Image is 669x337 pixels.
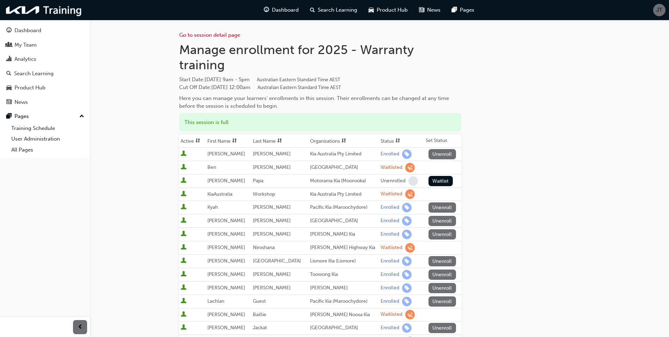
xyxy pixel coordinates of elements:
div: Analytics [14,55,36,63]
div: Toowong Kia [310,271,378,279]
button: Unenroll [428,270,456,280]
span: User is active [181,231,187,238]
div: [GEOGRAPHIC_DATA] [310,217,378,225]
img: kia-training [4,3,85,17]
span: User is active [181,164,187,171]
div: [GEOGRAPHIC_DATA] [310,164,378,172]
div: Kia Australia Pty Limited [310,150,378,158]
span: guage-icon [264,6,269,14]
div: Enrolled [381,258,399,265]
a: search-iconSearch Learning [304,3,363,17]
span: [PERSON_NAME] [253,285,291,291]
a: All Pages [8,144,87,155]
div: Enrolled [381,325,399,331]
span: Search Learning [318,6,357,14]
div: This session is full [179,113,461,132]
div: My Team [14,41,37,49]
span: User is active [181,258,187,265]
span: User is active [181,284,187,291]
span: learningRecordVerb_WAITLIST-icon [405,189,415,199]
span: Cut Off Date : [DATE] 12:00am [179,84,341,90]
span: [PERSON_NAME] [207,285,245,291]
div: Unenrolled [381,178,406,184]
div: Enrolled [381,298,399,305]
th: Toggle SortBy [206,134,251,148]
span: Guest [253,298,266,304]
span: guage-icon [6,28,12,34]
div: Kia Australia Pty Limited [310,190,378,199]
th: Toggle SortBy [309,134,379,148]
div: Lismore Kia (Lismore) [310,257,378,265]
span: learningRecordVerb_WAITLIST-icon [405,243,415,253]
div: Product Hub [14,84,45,92]
a: car-iconProduct Hub [363,3,413,17]
span: sorting-icon [395,138,400,144]
span: sorting-icon [195,138,200,144]
span: User is active [181,244,187,251]
span: Pages [460,6,474,14]
span: search-icon [310,6,315,14]
button: Unenroll [428,283,456,293]
div: Motorama Kia (Moorooka) [310,177,378,185]
span: Australian Eastern Standard Time AEST [257,84,341,90]
span: up-icon [79,112,84,121]
div: Enrolled [381,204,399,211]
span: [PERSON_NAME] [253,218,291,224]
a: Search Learning [3,67,87,80]
span: Jackat [253,325,267,331]
span: [PERSON_NAME] [207,218,245,224]
a: Analytics [3,53,87,66]
span: User is active [181,204,187,211]
a: News [3,96,87,109]
a: pages-iconPages [446,3,480,17]
div: [PERSON_NAME] Kia [310,230,378,238]
div: Waitlisted [381,191,402,197]
span: Kyah [207,204,218,210]
span: Niroshana [253,244,275,250]
div: Enrolled [381,285,399,291]
span: [PERSON_NAME] [253,164,291,170]
span: learningRecordVerb_WAITLIST-icon [405,310,415,319]
button: Pages [3,110,87,123]
span: learningRecordVerb_ENROLL-icon [402,323,412,333]
button: Unenroll [428,323,456,333]
a: Go to session detail page [179,32,240,38]
button: DashboardMy TeamAnalyticsSearch LearningProduct HubNews [3,23,87,110]
span: JT [656,6,662,14]
span: learningRecordVerb_ENROLL-icon [402,270,412,279]
div: Waitlisted [381,244,402,251]
div: Enrolled [381,151,399,158]
a: Dashboard [3,24,87,37]
button: Unenroll [428,296,456,307]
span: [PERSON_NAME] [207,151,245,157]
span: prev-icon [78,323,83,332]
span: User is active [181,271,187,278]
button: Unenroll [428,202,456,213]
th: Set Status [424,134,461,148]
div: Pacific Kia (Maroochydore) [310,203,378,212]
a: Training Schedule [8,123,87,134]
span: [PERSON_NAME] [207,271,245,277]
div: Dashboard [14,26,41,35]
div: Waitlisted [381,311,402,318]
span: car-icon [6,85,12,91]
th: Toggle SortBy [179,134,206,148]
span: Australian Eastern Standard Time AEST [257,77,340,83]
div: [PERSON_NAME] Highway Kia [310,244,378,252]
button: JT [653,4,665,16]
th: Toggle SortBy [251,134,309,148]
span: User is active [181,217,187,224]
span: learningRecordVerb_ENROLL-icon [402,203,412,212]
div: Enrolled [381,231,399,238]
span: pages-icon [452,6,457,14]
span: Product Hub [377,6,408,14]
button: Unenroll [428,256,456,266]
span: learningRecordVerb_WAITLIST-icon [405,163,415,172]
button: Unenroll [428,216,456,226]
span: User is active [181,191,187,198]
span: Workshop [253,191,275,197]
div: [PERSON_NAME] [310,284,378,292]
span: [PERSON_NAME] [253,231,291,237]
span: learningRecordVerb_ENROLL-icon [402,230,412,239]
